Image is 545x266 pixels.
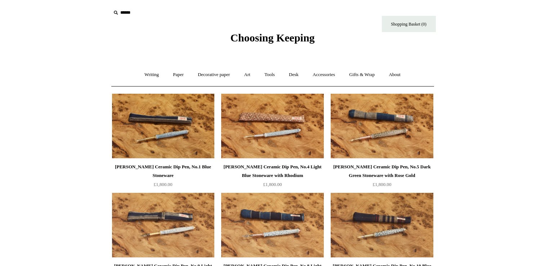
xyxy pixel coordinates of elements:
[282,65,305,84] a: Desk
[112,193,214,258] a: Steve Harrison Ceramic Dip Pen, No.9 Light Blue Stoneware with Gold Steve Harrison Ceramic Dip Pe...
[331,193,433,258] a: Steve Harrison Ceramic Dip Pen, No.10 Blue and Black Stoneware Steve Harrison Ceramic Dip Pen, No...
[306,65,341,84] a: Accessories
[221,193,323,258] img: Steve Harrison Ceramic Dip Pen, No.8 Light Blue Stoneware with Rose Gold
[154,182,173,187] span: £1,800.00
[382,65,407,84] a: About
[238,65,257,84] a: Art
[331,94,433,159] a: Steve Harrison Ceramic Dip Pen, No.5 Dark Green Stoneware with Rose Gold Steve Harrison Ceramic D...
[112,94,214,159] img: Steve Harrison Ceramic Dip Pen, No.1 Blue Stoneware
[221,163,323,192] a: [PERSON_NAME] Ceramic Dip Pen, No.4 Light Blue Stoneware with Rhodium £1,800.00
[331,94,433,159] img: Steve Harrison Ceramic Dip Pen, No.5 Dark Green Stoneware with Rose Gold
[112,163,214,192] a: [PERSON_NAME] Ceramic Dip Pen, No.1 Blue Stoneware £1,800.00
[230,37,314,43] a: Choosing Keeping
[221,94,323,159] a: Steve Harrison Ceramic Dip Pen, No.4 Light Blue Stoneware with Rhodium Steve Harrison Ceramic Dip...
[373,182,392,187] span: £1,800.00
[332,163,431,180] div: [PERSON_NAME] Ceramic Dip Pen, No.5 Dark Green Stoneware with Rose Gold
[114,163,213,180] div: [PERSON_NAME] Ceramic Dip Pen, No.1 Blue Stoneware
[112,193,214,258] img: Steve Harrison Ceramic Dip Pen, No.9 Light Blue Stoneware with Gold
[112,94,214,159] a: Steve Harrison Ceramic Dip Pen, No.1 Blue Stoneware Steve Harrison Ceramic Dip Pen, No.1 Blue Sto...
[223,163,322,180] div: [PERSON_NAME] Ceramic Dip Pen, No.4 Light Blue Stoneware with Rhodium
[331,193,433,258] img: Steve Harrison Ceramic Dip Pen, No.10 Blue and Black Stoneware
[258,65,281,84] a: Tools
[263,182,282,187] span: £1,800.00
[331,163,433,192] a: [PERSON_NAME] Ceramic Dip Pen, No.5 Dark Green Stoneware with Rose Gold £1,800.00
[191,65,236,84] a: Decorative paper
[138,65,165,84] a: Writing
[230,32,314,44] span: Choosing Keeping
[343,65,381,84] a: Gifts & Wrap
[382,16,436,32] a: Shopping Basket (0)
[221,94,323,159] img: Steve Harrison Ceramic Dip Pen, No.4 Light Blue Stoneware with Rhodium
[221,193,323,258] a: Steve Harrison Ceramic Dip Pen, No.8 Light Blue Stoneware with Rose Gold Steve Harrison Ceramic D...
[166,65,190,84] a: Paper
